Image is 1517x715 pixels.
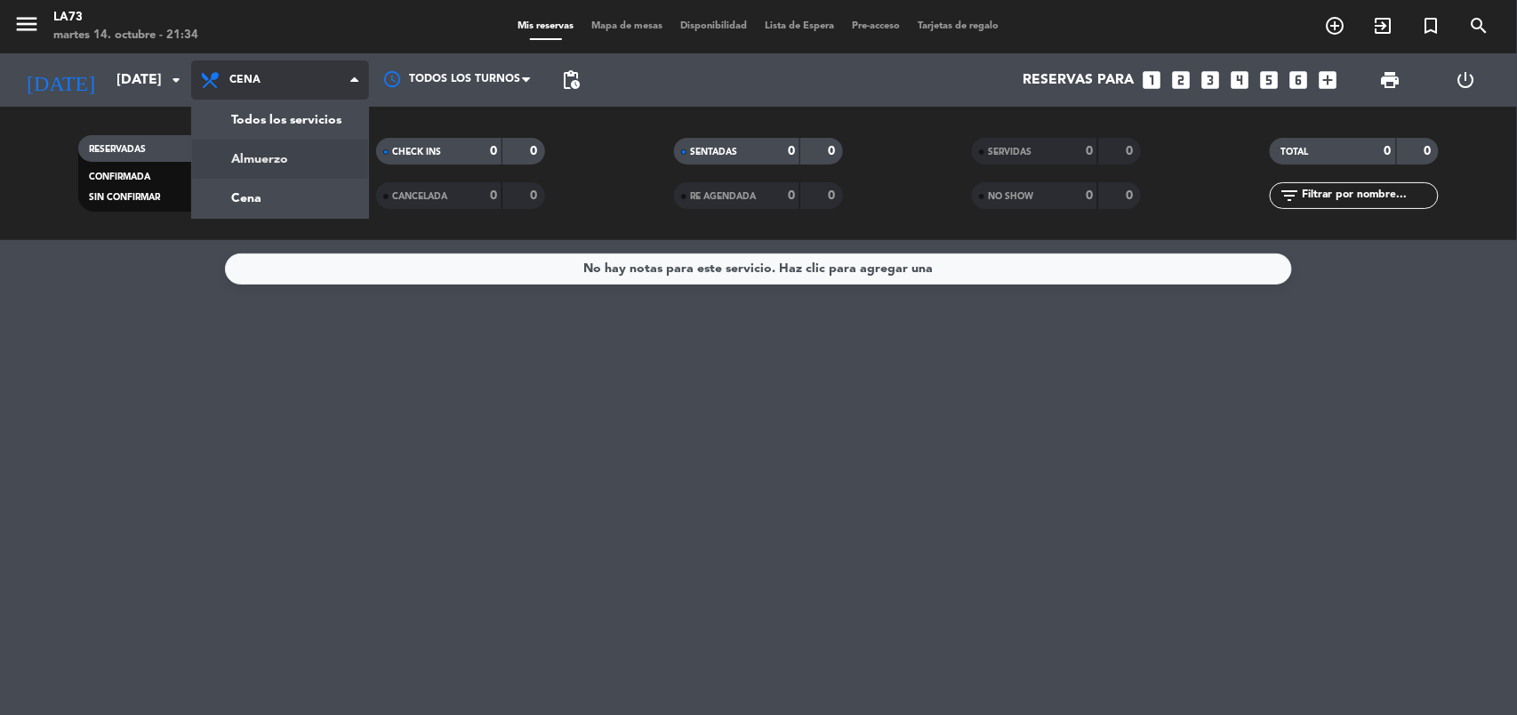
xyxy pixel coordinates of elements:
[89,193,160,202] span: SIN CONFIRMAR
[1280,148,1308,157] span: TOTAL
[13,11,40,44] button: menu
[1170,68,1193,92] i: looks_two
[1258,68,1281,92] i: looks_5
[560,69,582,91] span: pending_actions
[1023,72,1135,89] span: Reservas para
[1279,185,1300,206] i: filter_list
[583,21,672,31] span: Mapa de mesas
[690,148,737,157] span: SENTADAS
[690,192,756,201] span: RE AGENDADA
[490,189,497,202] strong: 0
[192,140,368,179] a: Almuerzo
[672,21,757,31] span: Disponibilidad
[910,21,1008,31] span: Tarjetas de regalo
[1425,145,1435,157] strong: 0
[788,145,795,157] strong: 0
[844,21,910,31] span: Pre-acceso
[1300,186,1438,205] input: Filtrar por nombre...
[192,179,368,218] a: Cena
[89,145,146,154] span: RESERVADAS
[53,9,198,27] div: LA73
[1200,68,1223,92] i: looks_3
[1141,68,1164,92] i: looks_one
[1086,145,1093,157] strong: 0
[89,173,150,181] span: CONFIRMADA
[229,74,261,86] span: Cena
[490,145,497,157] strong: 0
[1127,145,1137,157] strong: 0
[1325,15,1346,36] i: add_circle_outline
[1421,15,1442,36] i: turned_in_not
[192,100,368,140] a: Todos los servicios
[13,11,40,37] i: menu
[1379,69,1401,91] span: print
[53,27,198,44] div: martes 14. octubre - 21:34
[788,189,795,202] strong: 0
[1385,145,1392,157] strong: 0
[1428,53,1504,107] div: LOG OUT
[1455,69,1476,91] i: power_settings_new
[392,192,447,201] span: CANCELADA
[1469,15,1490,36] i: search
[1229,68,1252,92] i: looks_4
[1288,68,1311,92] i: looks_6
[829,189,839,202] strong: 0
[165,69,187,91] i: arrow_drop_down
[584,259,934,279] div: No hay notas para este servicio. Haz clic para agregar una
[13,60,108,100] i: [DATE]
[392,148,441,157] span: CHECK INS
[988,192,1033,201] span: NO SHOW
[1086,189,1093,202] strong: 0
[988,148,1031,157] span: SERVIDAS
[530,189,541,202] strong: 0
[530,145,541,157] strong: 0
[1127,189,1137,202] strong: 0
[757,21,844,31] span: Lista de Espera
[1373,15,1394,36] i: exit_to_app
[510,21,583,31] span: Mis reservas
[1317,68,1340,92] i: add_box
[829,145,839,157] strong: 0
